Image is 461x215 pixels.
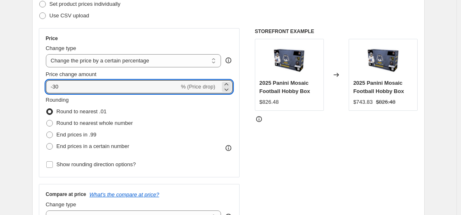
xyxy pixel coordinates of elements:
span: 2025 Panini Mosaic Football Hobby Box [353,80,404,94]
span: Change type [46,45,76,51]
span: Round to nearest .01 [57,108,107,115]
h3: Price [46,35,58,42]
div: $826.48 [259,98,279,106]
span: Show rounding direction options? [57,161,136,167]
div: help [224,56,233,64]
div: $743.83 [353,98,373,106]
h3: Compare at price [46,191,86,198]
img: 2025PaniniMosaicFootballHobbyBox1_80x.png [367,43,400,76]
img: 2025PaniniMosaicFootballHobbyBox1_80x.png [273,43,306,76]
strike: $826.48 [376,98,395,106]
span: Price change amount [46,71,97,77]
span: Set product prices individually [50,1,121,7]
h6: STOREFRONT EXAMPLE [255,28,418,35]
span: Use CSV upload [50,12,89,19]
span: Round to nearest whole number [57,120,133,126]
button: What's the compare at price? [90,191,159,198]
span: 2025 Panini Mosaic Football Hobby Box [259,80,310,94]
span: % (Price drop) [181,84,215,90]
span: Change type [46,201,76,208]
span: End prices in .99 [57,131,97,138]
input: -15 [46,80,179,93]
span: Rounding [46,97,69,103]
span: End prices in a certain number [57,143,129,149]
